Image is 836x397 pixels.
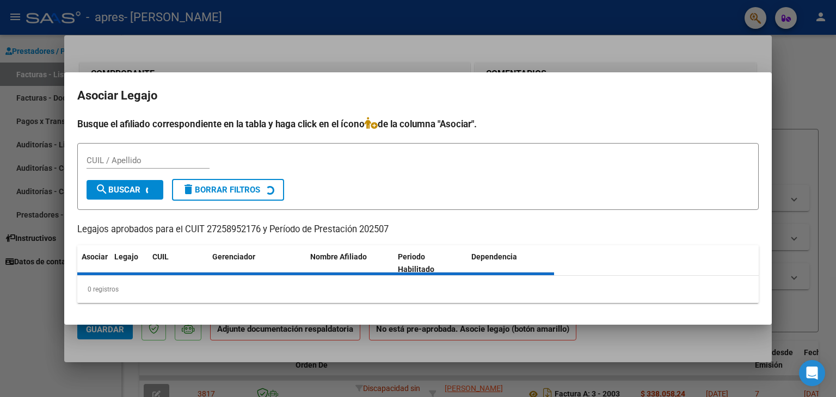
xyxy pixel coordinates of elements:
[212,252,255,261] span: Gerenciador
[110,245,148,281] datatable-header-cell: Legajo
[467,245,555,281] datatable-header-cell: Dependencia
[182,183,195,196] mat-icon: delete
[310,252,367,261] span: Nombre Afiliado
[95,183,108,196] mat-icon: search
[172,179,284,201] button: Borrar Filtros
[77,117,759,131] h4: Busque el afiliado correspondiente en la tabla y haga click en el ícono de la columna "Asociar".
[398,252,434,274] span: Periodo Habilitado
[95,185,140,195] span: Buscar
[182,185,260,195] span: Borrar Filtros
[152,252,169,261] span: CUIL
[77,276,759,303] div: 0 registros
[306,245,394,281] datatable-header-cell: Nombre Afiliado
[114,252,138,261] span: Legajo
[394,245,467,281] datatable-header-cell: Periodo Habilitado
[148,245,208,281] datatable-header-cell: CUIL
[82,252,108,261] span: Asociar
[208,245,306,281] datatable-header-cell: Gerenciador
[77,245,110,281] datatable-header-cell: Asociar
[77,85,759,106] h2: Asociar Legajo
[799,360,825,386] div: Open Intercom Messenger
[87,180,163,200] button: Buscar
[471,252,517,261] span: Dependencia
[77,223,759,237] p: Legajos aprobados para el CUIT 27258952176 y Período de Prestación 202507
